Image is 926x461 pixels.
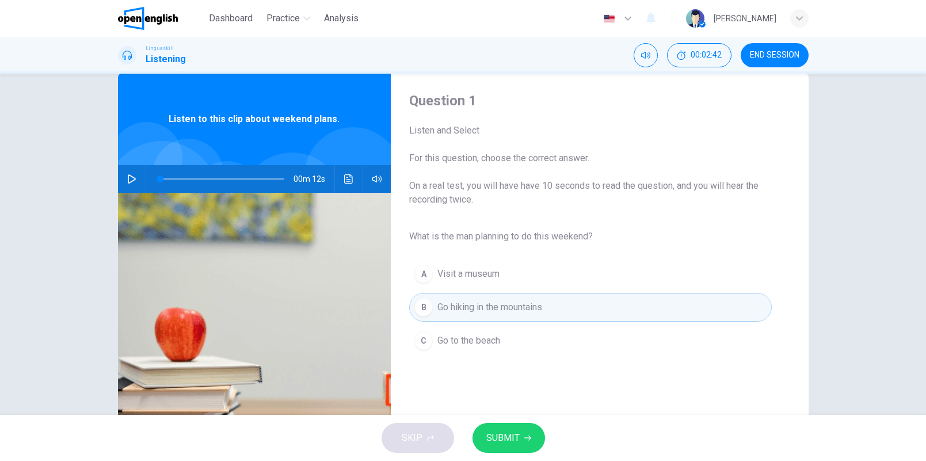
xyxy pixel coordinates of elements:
span: Go hiking in the mountains [437,300,542,314]
span: SUBMIT [486,430,520,446]
a: OpenEnglish logo [118,7,205,30]
div: C [414,332,433,350]
span: Go to the beach [437,334,500,348]
span: 00:02:42 [691,51,722,60]
span: Listen and Select [409,124,771,138]
span: Linguaskill [146,44,174,52]
span: What is the man planning to do this weekend? [409,230,771,243]
button: BGo hiking in the mountains [409,293,771,322]
img: en [602,14,616,23]
span: 00m 12s [294,165,334,193]
span: Analysis [324,12,359,25]
img: Profile picture [686,9,704,28]
button: 00:02:42 [667,43,731,67]
img: OpenEnglish logo [118,7,178,30]
h4: Question 1 [409,92,771,110]
span: Listen to this clip about weekend plans. [169,112,340,126]
button: Practice [262,8,315,29]
h1: Listening [146,52,186,66]
button: Dashboard [204,8,257,29]
span: Visit a museum [437,267,500,281]
button: END SESSION [741,43,809,67]
button: SUBMIT [472,423,545,453]
div: B [414,298,433,317]
span: Practice [266,12,300,25]
div: Hide [667,43,731,67]
button: CGo to the beach [409,326,771,355]
div: [PERSON_NAME] [714,12,776,25]
button: Click to see the audio transcription [340,165,358,193]
div: Mute [634,43,658,67]
span: On a real test, you will have have 10 seconds to read the question, and you will hear the recordi... [409,179,771,207]
button: AVisit a museum [409,260,771,288]
button: Analysis [319,8,363,29]
span: For this question, choose the correct answer. [409,151,771,165]
div: A [414,265,433,283]
span: END SESSION [750,51,799,60]
span: Dashboard [209,12,253,25]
